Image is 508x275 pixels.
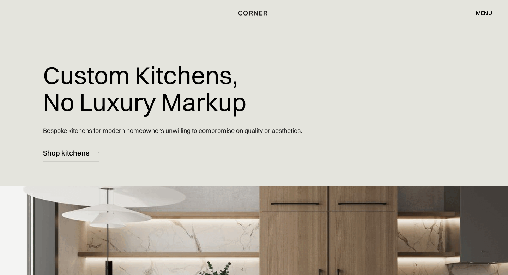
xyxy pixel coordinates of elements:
div: Shop kitchens [43,148,89,158]
p: Bespoke kitchens for modern homeowners unwilling to compromise on quality or aesthetics. [43,121,302,141]
h1: Custom Kitchens, No Luxury Markup [43,57,246,121]
div: menu [476,10,492,16]
a: home [234,8,275,18]
a: Shop kitchens [43,144,99,162]
div: menu [469,7,492,19]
